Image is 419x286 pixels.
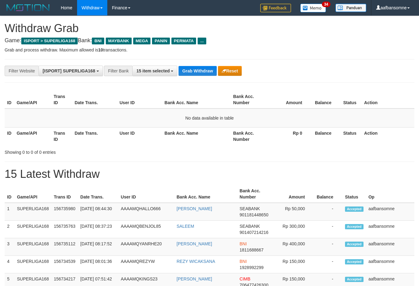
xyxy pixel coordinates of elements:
[366,185,414,203] th: Op
[117,91,162,108] th: User ID
[177,276,212,281] a: [PERSON_NAME]
[237,185,273,203] th: Bank Acc. Number
[5,238,14,256] td: 3
[366,221,414,238] td: aafbansomne
[21,38,78,44] span: ISPORT > SUPERLIGA168
[5,91,14,108] th: ID
[5,127,14,145] th: ID
[117,127,162,145] th: User ID
[162,91,231,108] th: Bank Acc. Name
[152,38,170,44] span: PANIN
[14,127,51,145] th: Game/API
[104,66,132,76] div: Filter Bank
[240,276,250,281] span: CIMB
[5,108,414,128] td: No data available in table
[5,66,39,76] div: Filter Website
[268,91,311,108] th: Amount
[218,66,242,76] button: Reset
[311,91,341,108] th: Balance
[345,242,364,247] span: Accepted
[345,259,364,264] span: Accepted
[118,203,174,221] td: AAAAMQHALLO666
[345,277,364,282] span: Accepted
[162,127,231,145] th: Bank Acc. Name
[51,238,78,256] td: 156735112
[177,241,212,246] a: [PERSON_NAME]
[136,68,170,73] span: 15 item selected
[311,127,341,145] th: Balance
[343,185,366,203] th: Status
[322,2,330,7] span: 34
[14,256,51,273] td: SUPERLIGA168
[240,247,264,252] span: Copy 1811688667 to clipboard
[273,256,314,273] td: Rp 150,000
[362,91,414,108] th: Action
[14,185,51,203] th: Game/API
[5,147,170,155] div: Showing 0 to 0 of 0 entries
[5,256,14,273] td: 4
[5,22,414,35] h1: Withdraw Grab
[268,127,311,145] th: Rp 0
[273,238,314,256] td: Rp 400,000
[240,241,247,246] span: BNI
[51,221,78,238] td: 156735763
[72,91,117,108] th: Date Trans.
[314,221,343,238] td: -
[240,212,268,217] span: Copy 901181448650 to clipboard
[92,38,104,44] span: BNI
[106,38,132,44] span: MAYBANK
[366,256,414,273] td: aafbansomne
[5,221,14,238] td: 2
[5,3,51,12] img: MOTION_logo.png
[43,68,95,73] span: [ISPORT] SUPERLIGA168
[273,203,314,221] td: Rp 50,000
[78,238,118,256] td: [DATE] 08:17:52
[171,38,196,44] span: PERMATA
[78,185,118,203] th: Date Trans.
[5,168,414,180] h1: 15 Latest Withdraw
[78,203,118,221] td: [DATE] 08:44:30
[5,185,14,203] th: ID
[14,203,51,221] td: SUPERLIGA168
[314,185,343,203] th: Balance
[177,206,212,211] a: [PERSON_NAME]
[260,4,291,12] img: Feedback.jpg
[174,185,237,203] th: Bank Acc. Name
[231,91,268,108] th: Bank Acc. Number
[51,256,78,273] td: 156734539
[335,4,366,12] img: panduan.png
[179,66,216,76] button: Grab Withdraw
[51,91,72,108] th: Trans ID
[72,127,117,145] th: Date Trans.
[198,38,206,44] span: ...
[118,221,174,238] td: AAAAMQBENJOL85
[133,38,151,44] span: MEGA
[51,203,78,221] td: 156735980
[51,185,78,203] th: Trans ID
[273,185,314,203] th: Amount
[39,66,103,76] button: [ISPORT] SUPERLIGA168
[177,224,194,229] a: SALEEM
[240,206,260,211] span: SEABANK
[362,127,414,145] th: Action
[341,127,362,145] th: Status
[118,256,174,273] td: AAAAMQREZYW
[240,265,264,270] span: Copy 1928992299 to clipboard
[98,47,103,52] strong: 10
[341,91,362,108] th: Status
[78,256,118,273] td: [DATE] 08:01:36
[300,4,326,12] img: Button%20Memo.svg
[14,238,51,256] td: SUPERLIGA168
[118,238,174,256] td: AAAAMQYANRHE20
[5,47,414,53] p: Grab and process withdraw. Maximum allowed is transactions.
[366,238,414,256] td: aafbansomne
[240,259,247,264] span: BNI
[366,203,414,221] td: aafbansomne
[177,259,215,264] a: REZY WICAKSANA
[51,127,72,145] th: Trans ID
[345,206,364,212] span: Accepted
[231,127,268,145] th: Bank Acc. Number
[314,256,343,273] td: -
[132,66,177,76] button: 15 item selected
[14,221,51,238] td: SUPERLIGA168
